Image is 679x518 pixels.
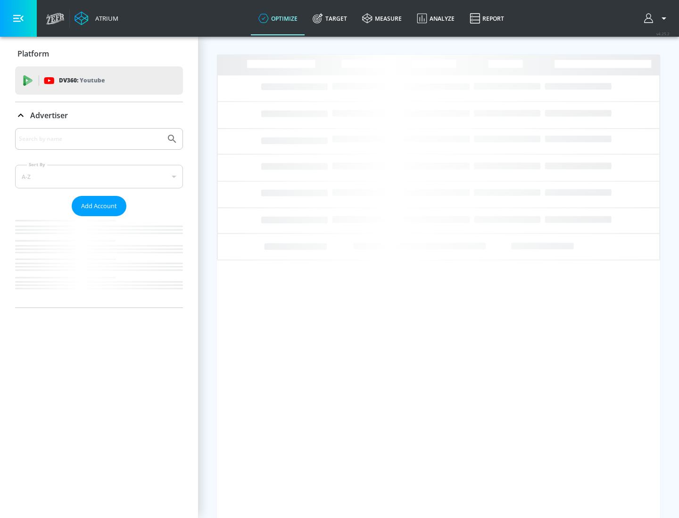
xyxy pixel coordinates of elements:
a: Atrium [75,11,118,25]
button: Add Account [72,196,126,216]
div: A-Z [15,165,183,188]
p: Advertiser [30,110,68,121]
span: v 4.25.2 [656,31,670,36]
div: Platform [15,40,183,67]
a: optimize [251,1,305,35]
p: DV360: [59,75,105,86]
div: Advertiser [15,102,183,129]
a: Target [305,1,355,35]
p: Platform [17,49,49,59]
a: Analyze [409,1,462,35]
span: Add Account [81,201,117,211]
a: measure [355,1,409,35]
div: Atrium [91,14,118,23]
a: Report [462,1,512,35]
nav: list of Advertiser [15,216,183,308]
input: Search by name [19,133,162,145]
div: DV360: Youtube [15,66,183,95]
p: Youtube [80,75,105,85]
div: Advertiser [15,128,183,308]
label: Sort By [27,162,47,168]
